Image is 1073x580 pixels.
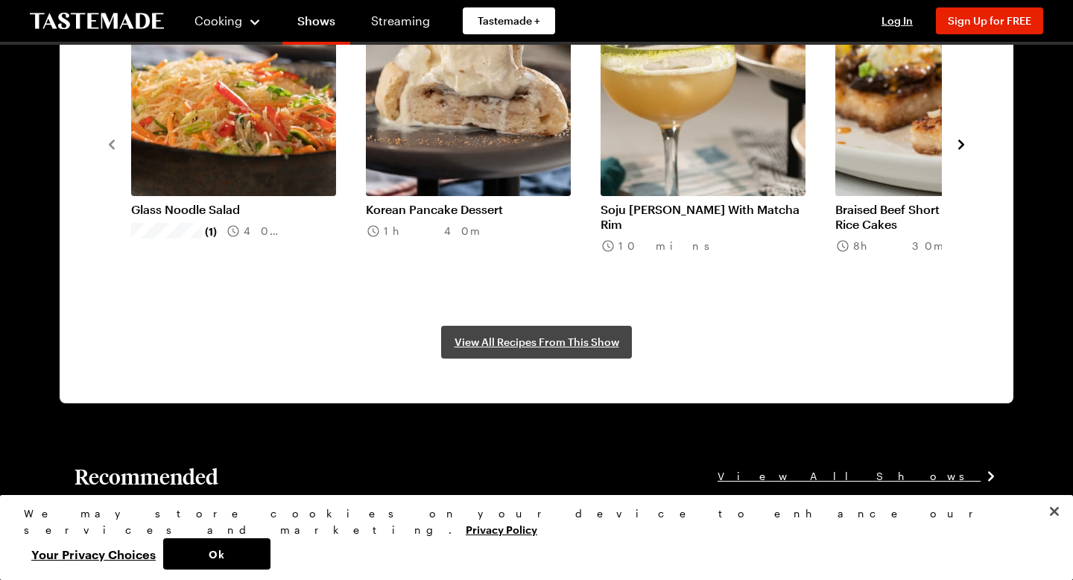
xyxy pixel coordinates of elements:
[75,463,218,490] h2: Recommended
[24,538,163,570] button: Your Privacy Choices
[478,13,540,28] span: Tastemade +
[104,134,119,152] button: navigate to previous item
[282,3,350,45] a: Shows
[24,505,1036,538] div: We may store cookies on your device to enhance our services and marketing.
[163,538,270,570] button: Ok
[948,14,1031,27] span: Sign Up for FREE
[24,505,1036,570] div: Privacy
[954,134,969,152] button: navigate to next item
[30,13,164,30] a: To Tastemade Home Page
[718,468,981,485] span: View All Shows
[194,3,262,39] button: Cooking
[455,335,619,350] span: View All Recipes From This Show
[881,14,913,27] span: Log In
[194,13,242,28] span: Cooking
[601,202,805,232] a: Soju [PERSON_NAME] With Matcha Rim
[835,202,1040,232] a: Braised Beef Short Ribs With Crispy Rice Cakes
[463,7,555,34] a: Tastemade +
[936,7,1043,34] button: Sign Up for FREE
[441,326,632,359] a: View All Recipes From This Show
[718,468,998,485] a: View All Shows
[131,202,336,217] a: Glass Noodle Salad
[366,202,571,217] a: Korean Pancake Dessert
[1038,495,1071,528] button: Close
[466,522,537,536] a: More information about your privacy, opens in a new tab
[867,13,927,28] button: Log In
